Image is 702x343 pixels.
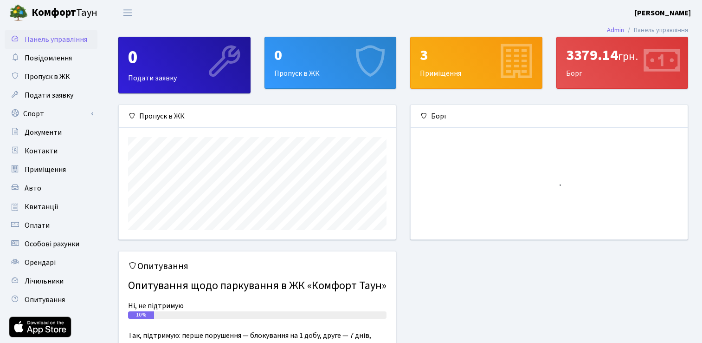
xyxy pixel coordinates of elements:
[25,90,73,100] span: Подати заявку
[25,72,70,82] span: Пропуск в ЖК
[5,272,97,290] a: Лічильники
[25,276,64,286] span: Лічильники
[25,127,62,138] span: Документи
[265,37,396,88] div: Пропуск в ЖК
[607,25,624,35] a: Admin
[411,105,688,128] div: Борг
[274,46,387,64] div: 0
[5,123,97,142] a: Документи
[5,290,97,309] a: Опитування
[5,67,97,86] a: Пропуск в ЖК
[128,261,386,272] h5: Опитування
[5,30,97,49] a: Панель управління
[5,105,97,123] a: Спорт
[25,202,58,212] span: Квитанції
[116,5,139,20] button: Переключити навігацію
[25,295,65,305] span: Опитування
[593,20,702,40] nav: breadcrumb
[5,49,97,67] a: Повідомлення
[119,105,396,128] div: Пропуск в ЖК
[9,4,28,22] img: logo.png
[5,235,97,253] a: Особові рахунки
[25,257,56,268] span: Орендарі
[118,37,251,93] a: 0Подати заявку
[557,37,688,88] div: Борг
[32,5,76,20] b: Комфорт
[5,86,97,105] a: Подати заявку
[624,25,688,35] li: Панель управління
[420,46,533,64] div: 3
[25,34,87,45] span: Панель управління
[128,311,154,319] div: 10%
[25,165,66,175] span: Приміщення
[25,220,50,231] span: Оплати
[566,46,679,64] div: 3379.14
[25,239,79,249] span: Особові рахунки
[5,142,97,160] a: Контакти
[5,160,97,179] a: Приміщення
[410,37,542,89] a: 3Приміщення
[128,46,241,69] div: 0
[128,276,386,297] h4: Опитування щодо паркування в ЖК «Комфорт Таун»
[119,37,250,93] div: Подати заявку
[635,7,691,19] a: [PERSON_NAME]
[5,253,97,272] a: Орендарі
[5,198,97,216] a: Квитанції
[128,300,386,311] div: Ні, не підтримую
[264,37,397,89] a: 0Пропуск в ЖК
[32,5,97,21] span: Таун
[635,8,691,18] b: [PERSON_NAME]
[25,183,41,193] span: Авто
[25,53,72,63] span: Повідомлення
[5,179,97,198] a: Авто
[5,216,97,235] a: Оплати
[411,37,542,88] div: Приміщення
[618,48,638,65] span: грн.
[25,146,58,156] span: Контакти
